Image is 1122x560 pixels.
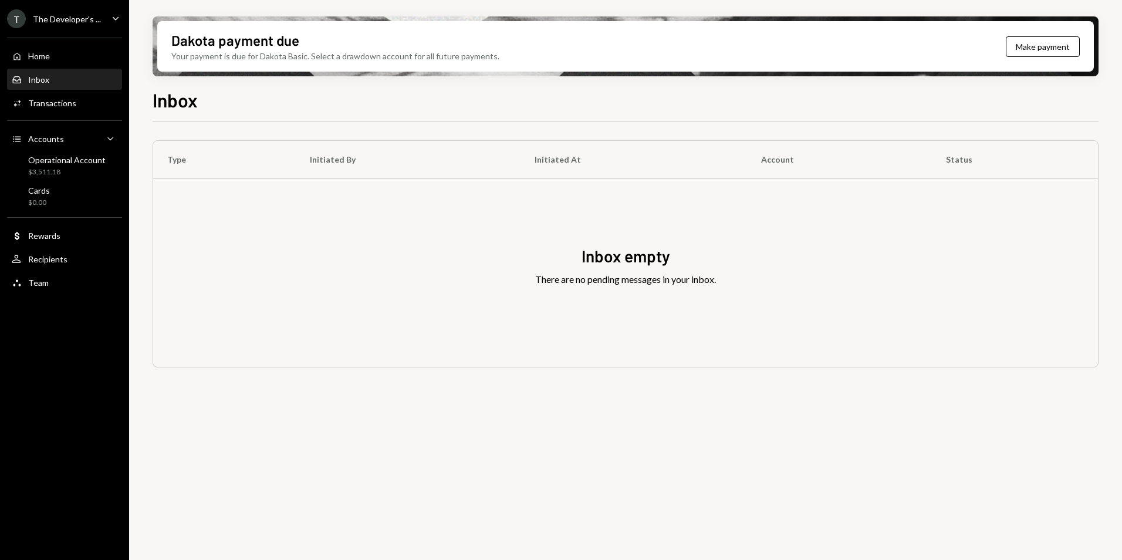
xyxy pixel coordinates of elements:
div: Recipients [28,254,67,264]
div: Cards [28,185,50,195]
th: Status [932,141,1098,178]
a: Cards$0.00 [7,182,122,210]
div: Operational Account [28,155,106,165]
a: Accounts [7,128,122,149]
h1: Inbox [153,88,198,112]
a: Rewards [7,225,122,246]
div: Inbox empty [582,245,670,268]
div: $3,511.18 [28,167,106,177]
a: Recipients [7,248,122,269]
div: Your payment is due for Dakota Basic. Select a drawdown account for all future payments. [171,50,499,62]
div: Inbox [28,75,49,85]
div: Rewards [28,231,60,241]
a: Transactions [7,92,122,113]
th: Initiated By [296,141,521,178]
div: Transactions [28,98,76,108]
th: Initiated At [521,141,747,178]
button: Make payment [1006,36,1080,57]
div: Dakota payment due [171,31,299,50]
div: Team [28,278,49,288]
div: The Developer's ... [33,14,101,24]
th: Account [747,141,932,178]
a: Home [7,45,122,66]
th: Type [153,141,296,178]
div: Accounts [28,134,64,144]
a: Operational Account$3,511.18 [7,151,122,180]
div: There are no pending messages in your inbox. [535,272,716,286]
a: Inbox [7,69,122,90]
a: Team [7,272,122,293]
div: T [7,9,26,28]
div: Home [28,51,50,61]
div: $0.00 [28,198,50,208]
